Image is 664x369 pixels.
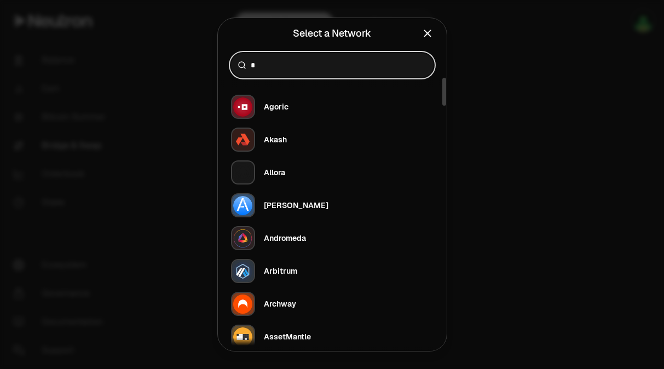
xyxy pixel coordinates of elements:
button: Agoric LogoAgoric LogoAgoric [224,90,440,123]
div: Akash [264,134,287,145]
img: Althea Logo [233,196,252,215]
button: Arbitrum LogoArbitrum LogoArbitrum [224,255,440,287]
button: Archway LogoArchway LogoArchway [224,287,440,320]
div: Arbitrum [264,266,297,276]
button: Andromeda LogoAndromeda LogoAndromeda [224,222,440,255]
button: Allora LogoAllora LogoAllora [224,156,440,189]
button: Close [422,26,434,41]
div: Agoric [264,101,288,112]
img: Archway Logo [233,295,252,314]
img: Agoric Logo [233,97,252,117]
img: Andromeda Logo [233,229,252,248]
div: AssetMantle [264,331,311,342]
button: Althea LogoAlthea Logo[PERSON_NAME] [224,189,440,222]
div: Archway [264,298,296,309]
div: Allora [264,167,285,178]
img: Akash Logo [233,130,252,149]
div: Andromeda [264,233,306,244]
button: Akash LogoAkash LogoAkash [224,123,440,156]
div: Select a Network [293,26,371,41]
img: Allora Logo [233,163,252,182]
div: [PERSON_NAME] [264,200,328,211]
img: AssetMantle Logo [233,327,252,347]
img: Arbitrum Logo [233,262,252,281]
button: AssetMantle LogoAssetMantle LogoAssetMantle [224,320,440,353]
